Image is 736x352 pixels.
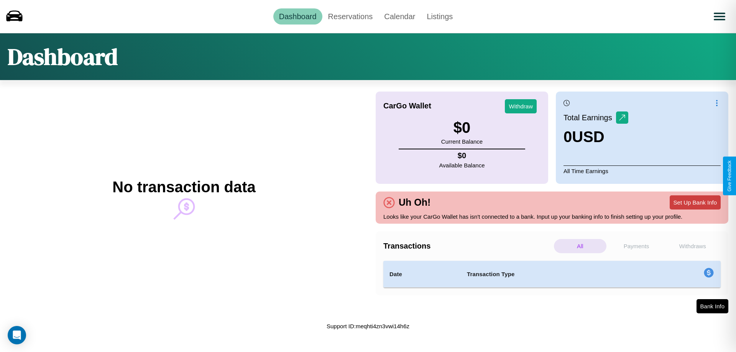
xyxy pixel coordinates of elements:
[8,41,118,72] h1: Dashboard
[727,160,732,192] div: Give Feedback
[554,239,606,253] p: All
[389,270,455,279] h4: Date
[467,270,641,279] h4: Transaction Type
[563,165,721,176] p: All Time Earnings
[378,8,421,25] a: Calendar
[112,178,255,196] h2: No transaction data
[610,239,663,253] p: Payments
[383,261,721,288] table: simple table
[383,242,552,250] h4: Transactions
[327,321,409,331] p: Support ID: meqhti4zn3vwi14h6z
[8,326,26,344] div: Open Intercom Messenger
[505,99,537,113] button: Withdraw
[441,119,483,136] h3: $ 0
[439,160,485,170] p: Available Balance
[395,197,434,208] h4: Uh Oh!
[441,136,483,147] p: Current Balance
[563,128,628,146] h3: 0 USD
[421,8,458,25] a: Listings
[273,8,322,25] a: Dashboard
[322,8,379,25] a: Reservations
[697,299,728,313] button: Bank Info
[709,6,730,27] button: Open menu
[563,111,616,124] p: Total Earnings
[383,211,721,222] p: Looks like your CarGo Wallet has isn't connected to a bank. Input up your banking info to finish ...
[670,195,721,210] button: Set Up Bank Info
[439,151,485,160] h4: $ 0
[383,102,431,110] h4: CarGo Wallet
[666,239,719,253] p: Withdraws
